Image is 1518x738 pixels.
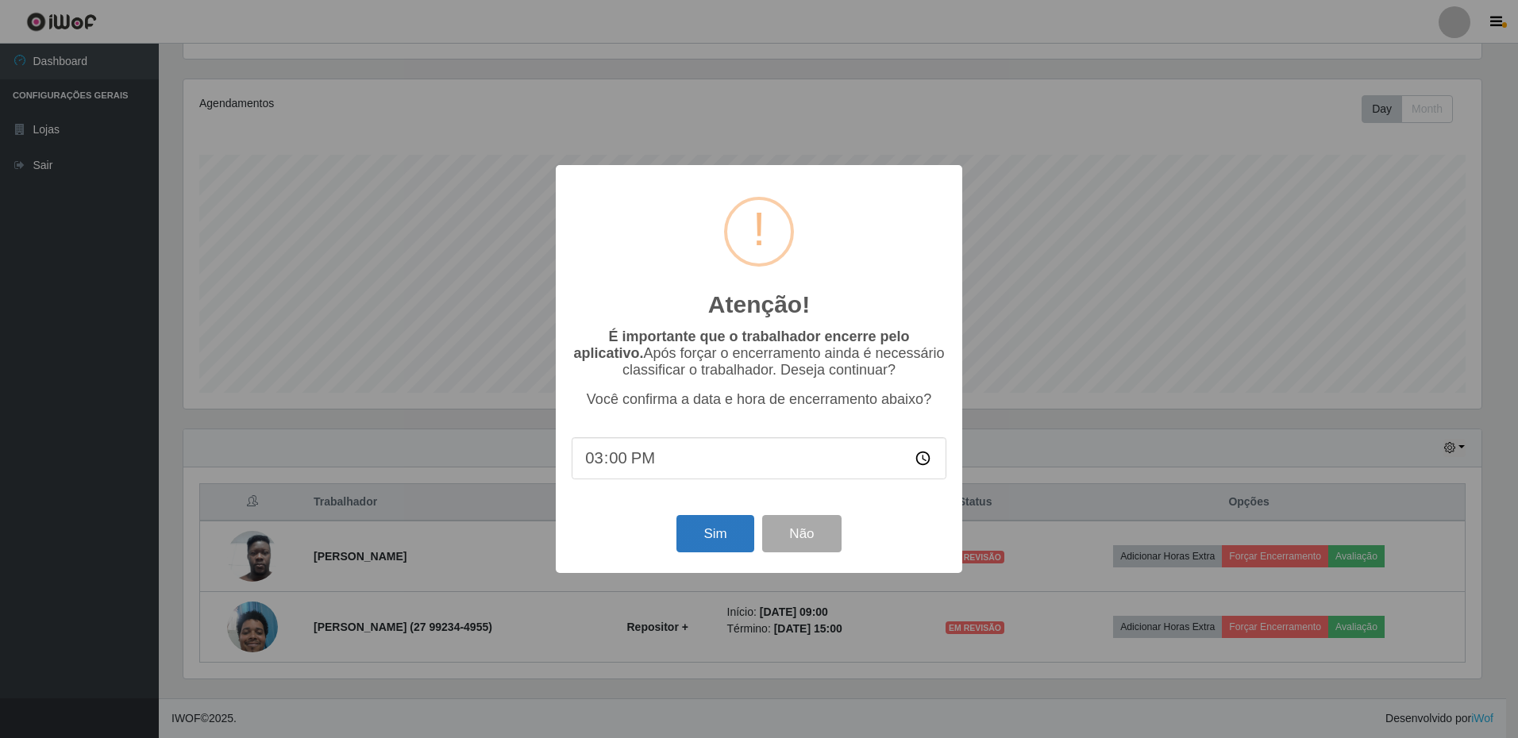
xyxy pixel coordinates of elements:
h2: Atenção! [708,290,810,319]
button: Sim [676,515,753,552]
button: Não [762,515,841,552]
b: É importante que o trabalhador encerre pelo aplicativo. [573,329,909,361]
p: Após forçar o encerramento ainda é necessário classificar o trabalhador. Deseja continuar? [572,329,946,379]
p: Você confirma a data e hora de encerramento abaixo? [572,391,946,408]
